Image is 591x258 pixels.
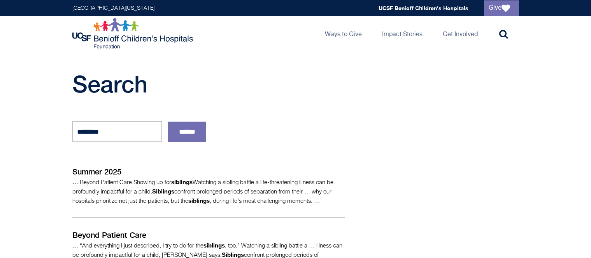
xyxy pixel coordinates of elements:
img: Logo for UCSF Benioff Children's Hospitals Foundation [72,18,195,49]
strong: Siblings [152,188,174,195]
p: Summer 2025 [72,166,345,178]
p: Beyond Patient Care [72,229,345,241]
a: Summer 2025 … Beyond Patient Care Showing up forsiblingsWatching a sibling battle a life-threaten... [72,154,345,217]
strong: siblings [203,242,225,249]
a: Get Involved [437,16,484,51]
strong: siblings [171,178,193,185]
a: Impact Stories [376,16,429,51]
a: Give [484,0,519,16]
strong: siblings [188,197,210,204]
a: [GEOGRAPHIC_DATA][US_STATE] [72,5,154,11]
strong: Siblings [222,251,244,258]
a: UCSF Benioff Children's Hospitals [379,5,468,11]
h1: Search [72,70,372,98]
a: Ways to Give [319,16,368,51]
p: … Beyond Patient Care Showing up for Watching a sibling battle a life-threatening illness can be ... [72,178,345,206]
